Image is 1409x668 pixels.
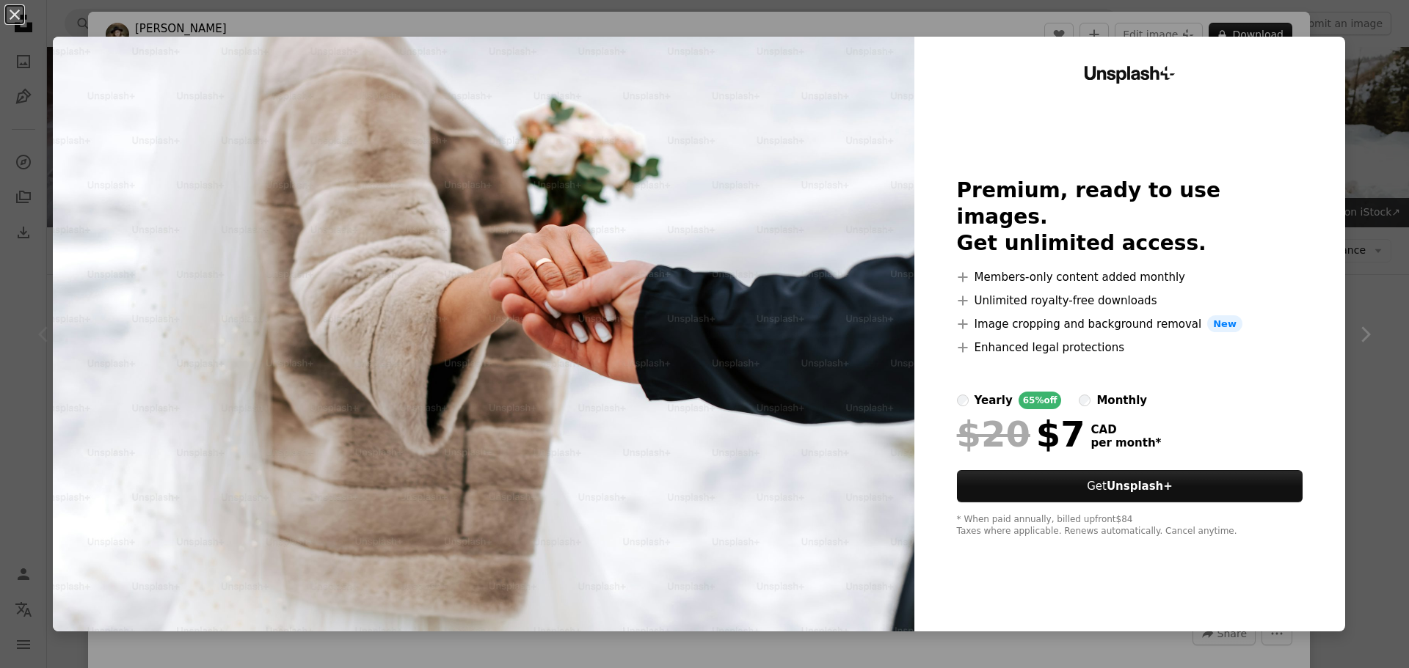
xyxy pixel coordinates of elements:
div: $7 [957,415,1085,453]
input: yearly65%off [957,394,969,406]
input: monthly [1079,394,1091,406]
h2: Premium, ready to use images. Get unlimited access. [957,177,1303,257]
li: Members-only content added monthly [957,268,1303,286]
span: New [1207,315,1242,333]
li: Image cropping and background removal [957,315,1303,333]
div: * When paid annually, billed upfront $84 Taxes where applicable. Renews automatically. Cancel any... [957,514,1303,537]
span: $20 [957,415,1030,453]
div: monthly [1096,392,1147,409]
strong: Unsplash+ [1107,480,1173,493]
span: per month * [1091,436,1162,449]
li: Enhanced legal protections [957,339,1303,356]
div: yearly [975,392,1013,409]
span: CAD [1091,423,1162,436]
div: 65% off [1019,392,1062,409]
li: Unlimited royalty-free downloads [957,292,1303,309]
button: GetUnsplash+ [957,470,1303,502]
